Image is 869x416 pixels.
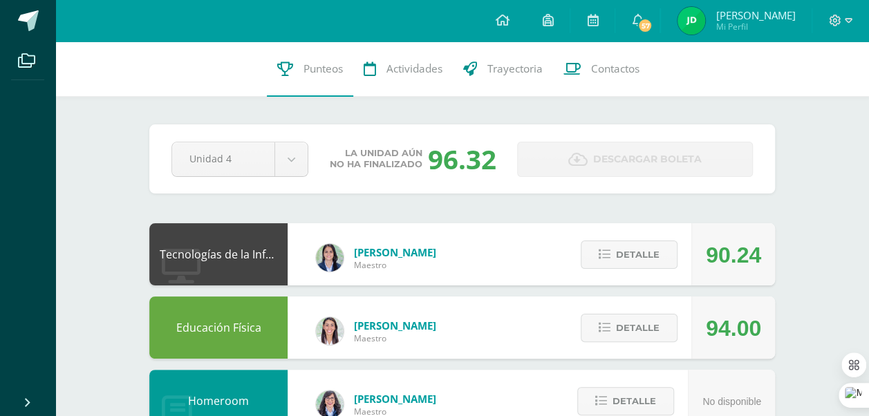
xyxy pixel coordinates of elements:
div: 90.24 [706,224,761,286]
a: Trayectoria [453,41,553,97]
span: Mi Perfil [716,21,795,32]
span: Punteos [303,62,343,76]
span: No disponible [702,396,761,407]
span: [PERSON_NAME] [354,245,436,259]
span: Actividades [386,62,442,76]
div: 96.32 [428,141,496,177]
span: [PERSON_NAME] [354,319,436,332]
span: Detalle [616,242,660,267]
img: 47bb5cb671f55380063b8448e82fec5d.png [678,7,705,35]
span: Detalle [613,388,656,414]
a: Actividades [353,41,453,97]
a: Punteos [267,41,353,97]
span: Trayectoria [487,62,543,76]
span: La unidad aún no ha finalizado [330,148,422,170]
a: Unidad 4 [172,142,308,176]
button: Detalle [577,387,674,415]
div: 94.00 [706,297,761,359]
span: [PERSON_NAME] [716,8,795,22]
button: Detalle [581,314,678,342]
div: Educación Física [149,296,288,359]
img: 68dbb99899dc55733cac1a14d9d2f825.png [316,317,344,345]
span: 57 [637,18,653,33]
span: Detalle [616,315,660,341]
a: Contactos [553,41,650,97]
span: [PERSON_NAME] [354,392,436,406]
span: Maestro [354,259,436,271]
span: Descargar boleta [593,142,702,176]
img: 7489ccb779e23ff9f2c3e89c21f82ed0.png [316,244,344,272]
div: Tecnologías de la Información y Comunicación: Computación [149,223,288,285]
span: Contactos [591,62,639,76]
button: Detalle [581,240,678,269]
span: Unidad 4 [189,142,257,175]
span: Maestro [354,332,436,344]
